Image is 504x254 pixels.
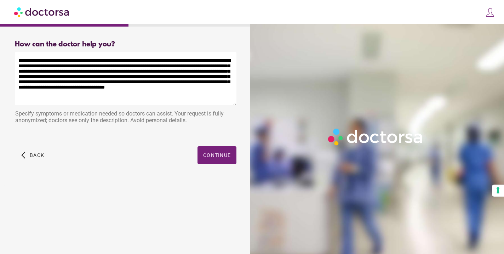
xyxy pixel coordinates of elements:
[14,4,70,20] img: Doctorsa.com
[15,107,236,129] div: Specify symptoms or medication needed so doctors can assist. Your request is fully anonymized; do...
[325,126,426,148] img: Logo-Doctorsa-trans-White-partial-flat.png
[15,40,236,49] div: How can the doctor help you?
[30,152,44,158] span: Back
[18,146,47,164] button: arrow_back_ios Back
[197,146,236,164] button: Continue
[492,185,504,197] button: Your consent preferences for tracking technologies
[485,7,495,17] img: icons8-customer-100.png
[203,152,231,158] span: Continue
